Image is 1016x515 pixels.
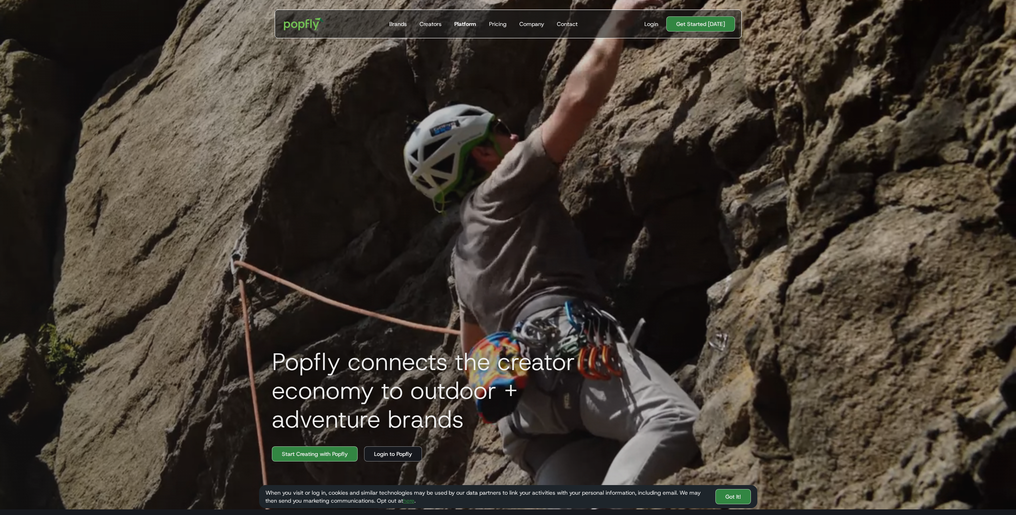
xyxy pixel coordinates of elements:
a: Got It! [715,489,751,504]
a: Company [516,10,547,38]
a: Platform [451,10,479,38]
div: Brands [389,20,407,28]
div: When you visit or log in, cookies and similar technologies may be used by our data partners to li... [265,489,709,505]
a: Start Creating with Popfly [272,446,358,462]
h1: Popfly connects the creator economy to outdoor + adventure brands [265,347,625,434]
div: Platform [454,20,476,28]
div: Contact [557,20,578,28]
a: Contact [554,10,581,38]
div: Creators [420,20,442,28]
a: Brands [386,10,410,38]
a: Pricing [486,10,510,38]
a: home [278,12,330,36]
a: Get Started [DATE] [666,16,735,32]
div: Login [644,20,658,28]
a: here [403,497,414,504]
div: Pricing [489,20,507,28]
a: Login to Popfly [364,446,422,462]
a: Login [641,20,661,28]
div: Company [519,20,544,28]
a: Creators [416,10,445,38]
